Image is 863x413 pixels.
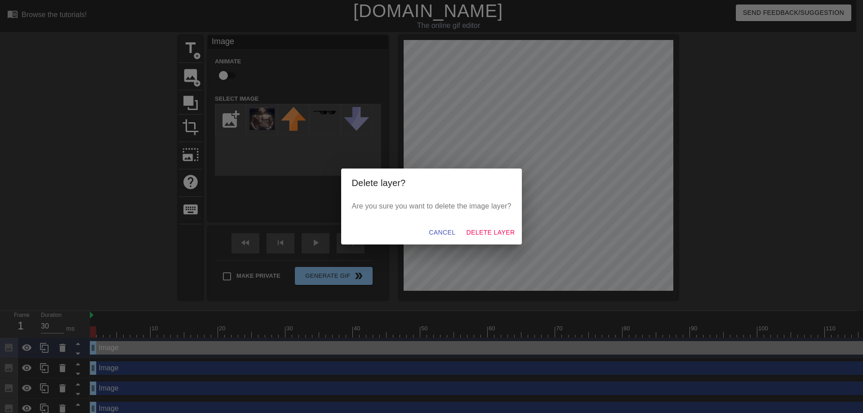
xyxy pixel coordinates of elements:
button: Delete Layer [463,224,518,241]
p: Are you sure you want to delete the image layer? [352,201,512,212]
span: Cancel [429,227,455,238]
span: Delete Layer [466,227,515,238]
button: Cancel [425,224,459,241]
h2: Delete layer? [352,176,512,190]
